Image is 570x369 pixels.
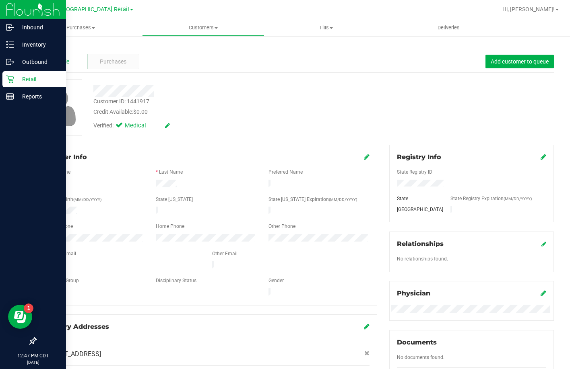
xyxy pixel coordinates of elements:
p: [DATE] [4,359,62,365]
p: Inbound [14,23,62,32]
iframe: Resource center [8,305,32,329]
span: Relationships [397,240,444,248]
label: Preferred Name [268,168,303,176]
label: State [US_STATE] [156,196,193,203]
label: Date of Birth [46,196,101,203]
span: (MM/DD/YYYY) [504,197,532,201]
label: State Registry Expiration [450,195,532,202]
p: Reports [14,92,62,101]
label: Disciplinary Status [156,277,196,284]
span: (MM/DD/YYYY) [73,197,101,202]
p: Inventory [14,40,62,49]
span: TX South-[GEOGRAPHIC_DATA] Retail [31,6,129,13]
span: Physician [397,289,430,297]
label: No relationships found. [397,255,448,262]
inline-svg: Inventory [6,41,14,49]
inline-svg: Reports [6,92,14,100]
div: State [391,195,445,202]
inline-svg: Retail [6,75,14,83]
span: (MM/DD/YYYY) [329,197,357,202]
label: Other Phone [268,223,295,230]
a: Deliveries [387,19,510,36]
iframe: Resource center unread badge [24,303,33,313]
div: [GEOGRAPHIC_DATA] [391,206,445,213]
span: Deliveries [427,24,471,31]
span: Delivery Addresses [43,323,109,330]
a: Purchases [19,19,142,36]
span: Registry Info [397,153,441,161]
label: Gender [268,277,284,284]
div: Credit Available: [93,108,347,116]
span: No documents found. [397,355,444,360]
label: Last Name [159,168,183,176]
label: State [US_STATE] Expiration [268,196,357,203]
span: Hi, [PERSON_NAME]! [502,6,555,12]
a: Tills [264,19,387,36]
span: $0.00 [133,109,148,115]
div: Verified: [93,121,170,130]
p: Outbound [14,57,62,67]
span: Customers [142,24,264,31]
span: Purchases [100,57,126,66]
label: State Registry ID [397,168,432,176]
label: Other Email [212,250,237,257]
p: 12:47 PM CDT [4,352,62,359]
p: Retail [14,74,62,84]
span: [STREET_ADDRESS] [43,349,101,359]
a: Customers [142,19,265,36]
div: Customer ID: 1441917 [93,97,149,106]
button: Add customer to queue [485,55,554,68]
span: Tills [265,24,387,31]
inline-svg: Inbound [6,23,14,31]
label: Home Phone [156,223,184,230]
inline-svg: Outbound [6,58,14,66]
span: Medical [125,121,157,130]
span: Documents [397,338,437,346]
span: Purchases [20,24,142,31]
span: Add customer to queue [491,58,549,65]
